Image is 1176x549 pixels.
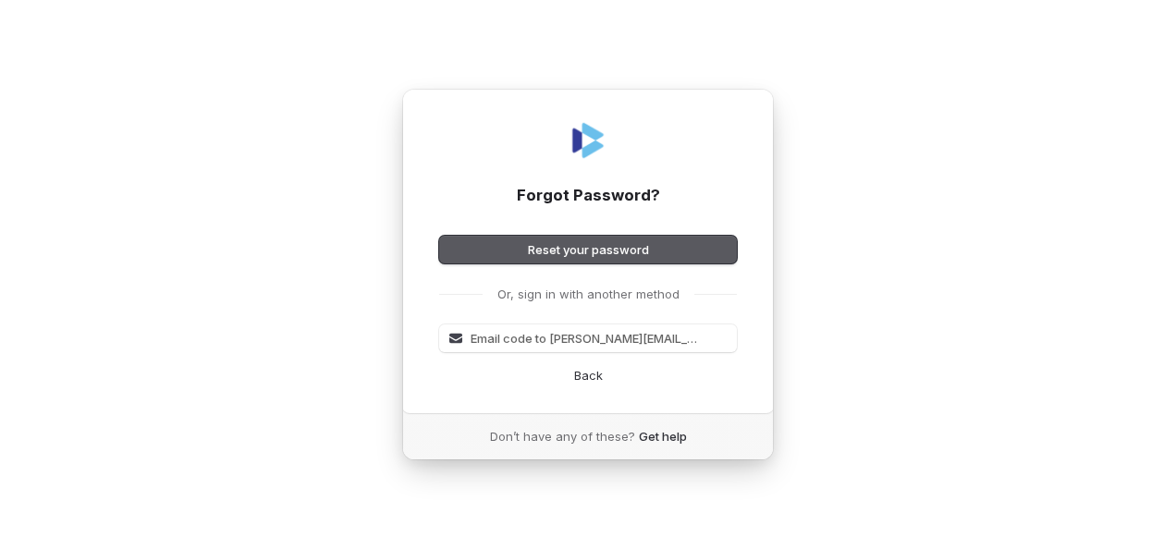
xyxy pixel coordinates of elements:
h1: Forgot Password? [439,185,737,207]
a: Get help [639,428,687,445]
button: Email code to [PERSON_NAME][EMAIL_ADDRESS][PERSON_NAME][DOMAIN_NAME] [439,324,737,352]
span: Don’t have any of these? [490,428,635,445]
button: Reset your password [439,236,737,263]
img: Coverbase [566,118,610,163]
a: Back [574,367,603,384]
span: Email code to [PERSON_NAME][EMAIL_ADDRESS][PERSON_NAME][DOMAIN_NAME] [471,330,704,347]
p: Or, sign in with another method [497,286,680,302]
